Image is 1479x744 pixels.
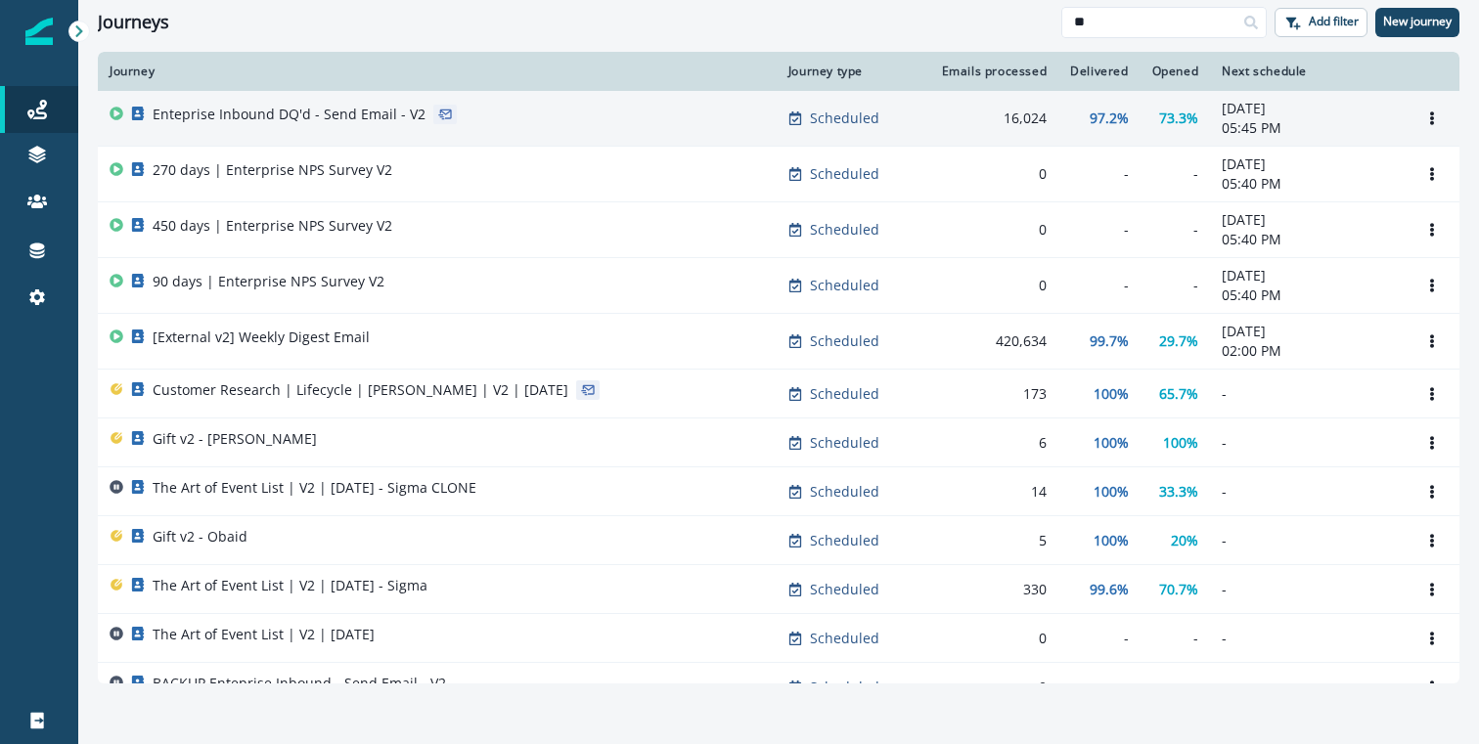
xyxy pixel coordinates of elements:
button: Options [1416,526,1448,555]
div: 420,634 [934,331,1047,351]
p: - [1222,384,1393,404]
button: Options [1416,327,1448,356]
a: 450 days | Enterprise NPS Survey V2Scheduled0--[DATE]05:40 PMOptions [98,202,1459,258]
div: Emails processed [934,64,1047,79]
p: Scheduled [810,220,879,240]
div: 173 [934,384,1047,404]
a: 90 days | Enterprise NPS Survey V2Scheduled0--[DATE]05:40 PMOptions [98,258,1459,314]
p: 100% [1163,433,1198,453]
div: - [1070,164,1128,184]
p: Scheduled [810,531,879,550]
div: Next schedule [1222,64,1393,79]
p: Scheduled [810,678,879,697]
p: Scheduled [810,629,879,648]
p: Scheduled [810,580,879,599]
a: Enteprise Inbound DQ'd - Send Email - V2Scheduled16,02497.2%73.3%[DATE]05:45 PMOptions [98,91,1459,147]
div: 0 [934,276,1047,295]
p: 65.7% [1159,384,1198,404]
p: The Art of Event List | V2 | [DATE] - Sigma CLONE [153,478,476,498]
p: - [1222,629,1393,648]
div: Delivered [1070,64,1128,79]
p: - [1222,580,1393,599]
p: 100% [1094,482,1129,502]
p: 97.2% [1090,109,1129,128]
button: Options [1416,104,1448,133]
div: - [1070,678,1128,697]
p: Scheduled [810,384,879,404]
img: Inflection [25,18,53,45]
p: 05:40 PM [1222,174,1393,194]
p: BACKUP Enteprise Inbound - Send Email - V2 [153,674,446,693]
a: The Art of Event List | V2 | [DATE]Scheduled0---Options [98,614,1459,663]
h1: Journeys [98,12,169,33]
div: 0 [934,678,1047,697]
p: Enteprise Inbound DQ'd - Send Email - V2 [153,105,426,124]
p: [DATE] [1222,154,1393,174]
p: 270 days | Enterprise NPS Survey V2 [153,160,392,180]
div: 0 [934,220,1047,240]
p: Gift v2 - [PERSON_NAME] [153,429,317,449]
p: Scheduled [810,433,879,453]
div: - [1152,276,1199,295]
button: Add filter [1275,8,1367,37]
p: 100% [1094,531,1129,550]
p: 100% [1094,433,1129,453]
p: 05:45 PM [1222,118,1393,138]
button: Options [1416,477,1448,506]
a: 270 days | Enterprise NPS Survey V2Scheduled0--[DATE]05:40 PMOptions [98,147,1459,202]
button: Options [1416,215,1448,244]
p: Scheduled [810,331,879,351]
a: Gift v2 - ObaidScheduled5100%20%-Options [98,516,1459,565]
div: - [1152,629,1199,648]
a: Customer Research | Lifecycle | [PERSON_NAME] | V2 | [DATE]Scheduled173100%65.7%-Options [98,370,1459,418]
p: [DATE] [1222,266,1393,285]
p: 100% [1094,384,1129,404]
button: Options [1416,159,1448,189]
button: Options [1416,271,1448,300]
p: The Art of Event List | V2 | [DATE] - Sigma [153,576,427,595]
button: Options [1416,428,1448,458]
button: Options [1416,624,1448,653]
p: Customer Research | Lifecycle | [PERSON_NAME] | V2 | [DATE] [153,380,568,400]
p: 90 days | Enterprise NPS Survey V2 [153,272,384,291]
p: Gift v2 - Obaid [153,527,247,547]
p: - [1222,678,1393,697]
p: 20% [1171,531,1198,550]
div: 0 [934,164,1047,184]
div: - [1152,220,1199,240]
p: 73.3% [1159,109,1198,128]
div: 0 [934,629,1047,648]
div: Journey [110,64,765,79]
div: - [1152,678,1199,697]
a: BACKUP Enteprise Inbound - Send Email - V2Scheduled0---Options [98,663,1459,712]
p: [DATE] [1222,322,1393,341]
p: 99.6% [1090,580,1129,599]
p: 33.3% [1159,482,1198,502]
button: New journey [1375,8,1459,37]
div: 330 [934,580,1047,599]
p: Add filter [1309,15,1359,28]
p: 99.7% [1090,331,1129,351]
div: 6 [934,433,1047,453]
div: - [1070,276,1128,295]
p: The Art of Event List | V2 | [DATE] [153,625,375,644]
div: - [1152,164,1199,184]
div: 16,024 [934,109,1047,128]
p: Scheduled [810,109,879,128]
button: Options [1416,379,1448,409]
div: - [1070,220,1128,240]
div: 14 [934,482,1047,502]
p: [External v2] Weekly Digest Email [153,328,370,347]
div: Opened [1152,64,1199,79]
p: 02:00 PM [1222,341,1393,361]
button: Options [1416,575,1448,604]
p: - [1222,482,1393,502]
p: - [1222,531,1393,550]
a: The Art of Event List | V2 | [DATE] - SigmaScheduled33099.6%70.7%-Options [98,565,1459,614]
button: Options [1416,673,1448,702]
p: 70.7% [1159,580,1198,599]
div: - [1070,629,1128,648]
a: [External v2] Weekly Digest EmailScheduled420,63499.7%29.7%[DATE]02:00 PMOptions [98,314,1459,370]
p: Scheduled [810,482,879,502]
a: Gift v2 - [PERSON_NAME]Scheduled6100%100%-Options [98,418,1459,467]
